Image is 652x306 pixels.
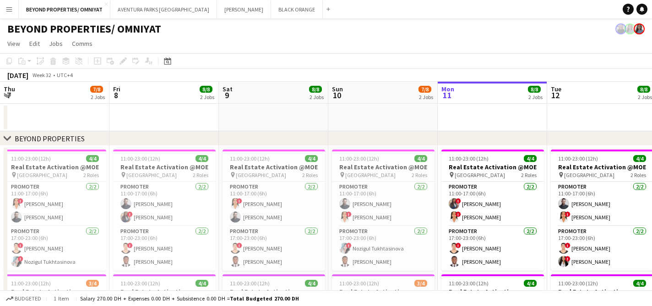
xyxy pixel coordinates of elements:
[196,155,208,162] span: 4/4
[86,280,99,287] span: 3/4
[113,85,120,93] span: Fri
[26,38,43,50] a: Edit
[230,155,270,162] span: 11:00-23:00 (12h)
[633,280,646,287] span: 4/4
[223,85,233,93] span: Sat
[230,295,299,302] span: Total Budgeted 270.00 DH
[90,86,103,93] span: 7/8
[120,155,160,162] span: 11:00-23:00 (12h)
[456,198,461,204] span: !
[29,39,40,48] span: Edit
[236,172,286,178] span: [GEOGRAPHIC_DATA]
[549,90,561,100] span: 12
[449,155,489,162] span: 11:00-23:00 (12h)
[441,288,544,304] h3: Real Estate Activation @[GEOGRAPHIC_DATA]
[4,150,106,271] app-job-card: 11:00-23:00 (12h)4/4Real Estate Activation @MOE [GEOGRAPHIC_DATA]2 RolesPromoter2/211:00-17:00 (6...
[230,280,270,287] span: 11:00-23:00 (12h)
[332,150,435,271] div: 11:00-23:00 (12h)4/4Real Estate Activation @MOE [GEOGRAPHIC_DATA]2 RolesPromoter2/211:00-17:00 (6...
[615,23,626,34] app-user-avatar: Anastasiia Iemelianova
[45,38,66,50] a: Jobs
[223,150,325,271] div: 11:00-23:00 (12h)4/4Real Estate Activation @MOE [GEOGRAPHIC_DATA]2 RolesPromoter2/211:00-17:00 (6...
[113,182,216,226] app-card-role: Promoter2/211:00-17:00 (6h)[PERSON_NAME]![PERSON_NAME]
[15,295,41,302] span: Budgeted
[127,211,133,217] span: !
[196,280,208,287] span: 4/4
[551,85,561,93] span: Tue
[456,211,461,217] span: !
[331,90,343,100] span: 10
[193,172,208,178] span: 2 Roles
[414,155,427,162] span: 4/4
[86,155,99,162] span: 4/4
[346,211,352,217] span: !
[11,155,51,162] span: 11:00-23:00 (12h)
[200,94,214,100] div: 2 Jobs
[18,243,23,248] span: !
[237,243,242,248] span: !
[441,85,454,93] span: Mon
[80,295,299,302] div: Salary 270.00 DH + Expenses 0.00 DH + Subsistence 0.00 DH =
[339,155,379,162] span: 11:00-23:00 (12h)
[113,226,216,271] app-card-role: Promoter2/217:00-23:00 (6h)![PERSON_NAME][PERSON_NAME]
[91,94,105,100] div: 2 Jobs
[112,90,120,100] span: 8
[339,280,379,287] span: 11:00-23:00 (12h)
[441,150,544,271] app-job-card: 11:00-23:00 (12h)4/4Real Estate Activation @MOE [GEOGRAPHIC_DATA]2 RolesPromoter2/211:00-17:00 (6...
[528,94,543,100] div: 2 Jobs
[4,85,15,93] span: Thu
[83,172,99,178] span: 2 Roles
[346,243,352,248] span: !
[4,163,106,171] h3: Real Estate Activation @MOE
[332,288,435,304] h3: Real Estate Activation @[GEOGRAPHIC_DATA]
[634,23,645,34] app-user-avatar: Ines de Puybaudet
[18,198,23,204] span: !
[126,172,177,178] span: [GEOGRAPHIC_DATA]
[113,150,216,271] app-job-card: 11:00-23:00 (12h)4/4Real Estate Activation @MOE [GEOGRAPHIC_DATA]2 RolesPromoter2/211:00-17:00 (6...
[113,163,216,171] h3: Real Estate Activation @MOE
[68,38,96,50] a: Comms
[305,280,318,287] span: 4/4
[223,163,325,171] h3: Real Estate Activation @MOE
[565,243,570,248] span: !
[332,85,343,93] span: Sun
[565,256,570,261] span: !
[414,280,427,287] span: 3/4
[637,86,650,93] span: 8/8
[5,294,43,304] button: Budgeted
[223,226,325,271] app-card-role: Promoter2/217:00-23:00 (6h)![PERSON_NAME][PERSON_NAME]
[449,280,489,287] span: 11:00-23:00 (12h)
[18,256,23,261] span: !
[309,86,322,93] span: 8/8
[57,72,73,78] div: UTC+4
[200,86,212,93] span: 8/8
[528,86,541,93] span: 8/8
[271,0,323,18] button: BLACK ORANGE
[223,288,325,304] h3: Real Estate Activation @[GEOGRAPHIC_DATA]
[565,211,570,217] span: !
[332,163,435,171] h3: Real Estate Activation @MOE
[30,72,53,78] span: Week 32
[17,172,67,178] span: [GEOGRAPHIC_DATA]
[19,0,110,18] button: BEYOND PROPERTIES/ OMNIYAT
[456,243,461,248] span: !
[127,243,133,248] span: !
[625,23,636,34] app-user-avatar: Ines de Puybaudet
[4,226,106,271] app-card-role: Promoter2/217:00-23:00 (6h)![PERSON_NAME]!Nozigul Tukhtasinova
[120,280,160,287] span: 11:00-23:00 (12h)
[441,226,544,271] app-card-role: Promoter2/217:00-23:00 (6h)![PERSON_NAME][PERSON_NAME]
[223,182,325,226] app-card-role: Promoter2/211:00-17:00 (6h)![PERSON_NAME][PERSON_NAME]
[305,155,318,162] span: 4/4
[418,86,431,93] span: 7/8
[558,280,598,287] span: 11:00-23:00 (12h)
[221,90,233,100] span: 9
[633,155,646,162] span: 4/4
[521,172,537,178] span: 2 Roles
[4,288,106,304] h3: Real Estate Activation @[GEOGRAPHIC_DATA]
[524,155,537,162] span: 4/4
[49,39,63,48] span: Jobs
[4,182,106,226] app-card-role: Promoter2/211:00-17:00 (6h)![PERSON_NAME][PERSON_NAME]
[7,71,28,80] div: [DATE]
[72,39,92,48] span: Comms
